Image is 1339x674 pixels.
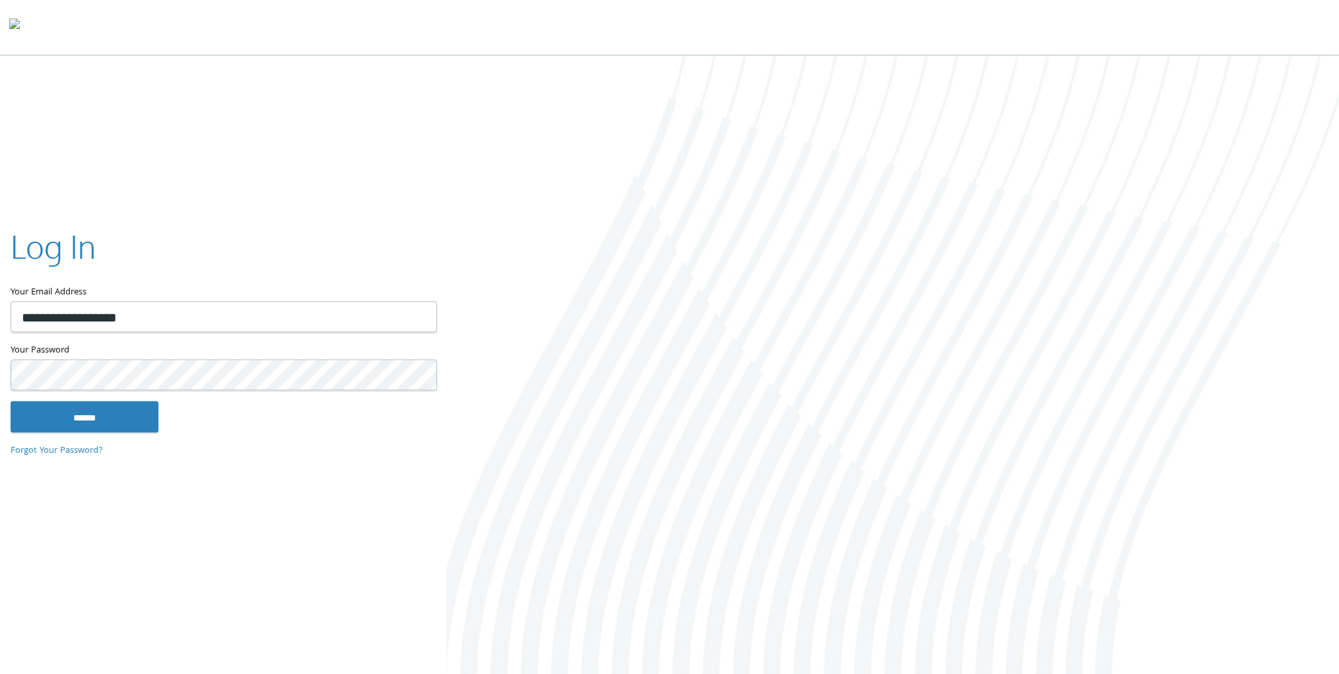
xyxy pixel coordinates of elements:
[9,14,20,40] img: todyl-logo-dark.svg
[411,309,427,325] keeper-lock: Open Keeper Popup
[11,444,103,458] a: Forgot Your Password?
[11,224,96,269] h2: Log In
[11,343,436,359] label: Your Password
[411,366,427,382] keeper-lock: Open Keeper Popup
